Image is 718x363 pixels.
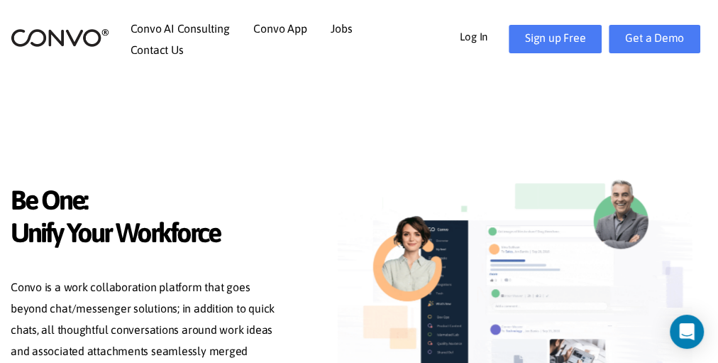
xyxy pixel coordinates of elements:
span: Be One: [11,184,289,220]
a: Get a Demo [609,25,700,53]
a: Convo AI Consulting [131,23,230,34]
img: logo_2.png [11,28,109,48]
span: Unify Your Workforce [11,217,289,253]
a: Log In [460,25,509,47]
a: Contact Us [131,44,184,55]
a: Convo App [253,23,306,34]
div: Open Intercom Messenger [670,315,704,349]
a: Sign up Free [509,25,602,53]
a: Jobs [331,23,352,34]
